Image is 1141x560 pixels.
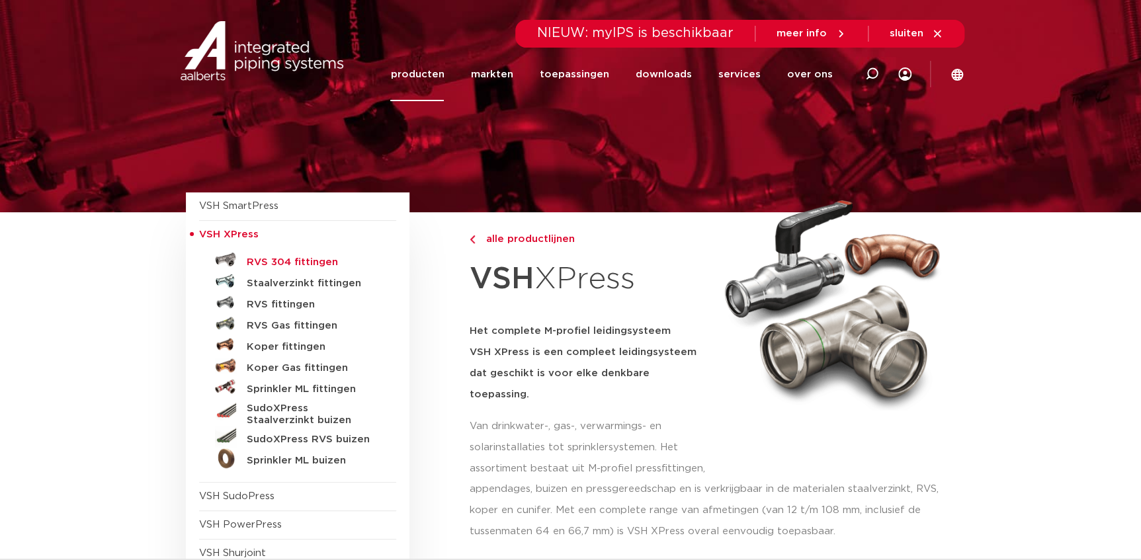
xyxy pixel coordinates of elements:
[199,270,396,292] a: Staalverzinkt fittingen
[199,491,275,501] a: VSH SudoPress
[247,362,378,374] h5: Koper Gas fittingen
[199,376,396,397] a: Sprinkler ML fittingen
[537,26,734,40] span: NIEUW: myIPS is beschikbaar
[478,234,575,244] span: alle productlijnen
[390,48,444,101] a: producten
[199,334,396,355] a: Koper fittingen
[718,48,760,101] a: services
[470,48,513,101] a: markten
[199,313,396,334] a: RVS Gas fittingen
[247,278,378,290] h5: Staalverzinkt fittingen
[247,403,378,426] h5: SudoXPress Staalverzinkt buizen
[539,48,609,101] a: toepassingen
[247,341,378,353] h5: Koper fittingen
[199,548,266,558] a: VSH Shurjoint
[199,448,396,469] a: Sprinkler ML buizen
[199,249,396,270] a: RVS 304 fittingen
[199,229,259,239] span: VSH XPress
[890,28,923,38] span: sluiten
[199,355,396,376] a: Koper Gas fittingen
[470,231,709,247] a: alle productlijnen
[199,520,282,530] a: VSH PowerPress
[470,479,956,542] p: appendages, buizen en pressgereedschap en is verkrijgbaar in de materialen staalverzinkt, RVS, ko...
[247,383,378,395] h5: Sprinkler ML fittingen
[199,397,396,426] a: SudoXPress Staalverzinkt buizen
[470,254,709,305] h1: XPress
[247,320,378,332] h5: RVS Gas fittingen
[777,28,847,40] a: meer info
[786,48,832,101] a: over ons
[890,28,943,40] a: sluiten
[199,426,396,448] a: SudoXPress RVS buizen
[777,28,827,38] span: meer info
[199,201,278,211] a: VSH SmartPress
[199,292,396,313] a: RVS fittingen
[247,299,378,311] h5: RVS fittingen
[247,434,378,446] h5: SudoXPress RVS buizen
[470,264,534,294] strong: VSH
[470,235,475,244] img: chevron-right.svg
[470,321,709,405] h5: Het complete M-profiel leidingsysteem VSH XPress is een compleet leidingsysteem dat geschikt is v...
[247,257,378,268] h5: RVS 304 fittingen
[390,48,832,101] nav: Menu
[635,48,691,101] a: downloads
[898,48,911,101] div: my IPS
[470,416,709,479] p: Van drinkwater-, gas-, verwarmings- en solarinstallaties tot sprinklersystemen. Het assortiment b...
[247,455,378,467] h5: Sprinkler ML buizen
